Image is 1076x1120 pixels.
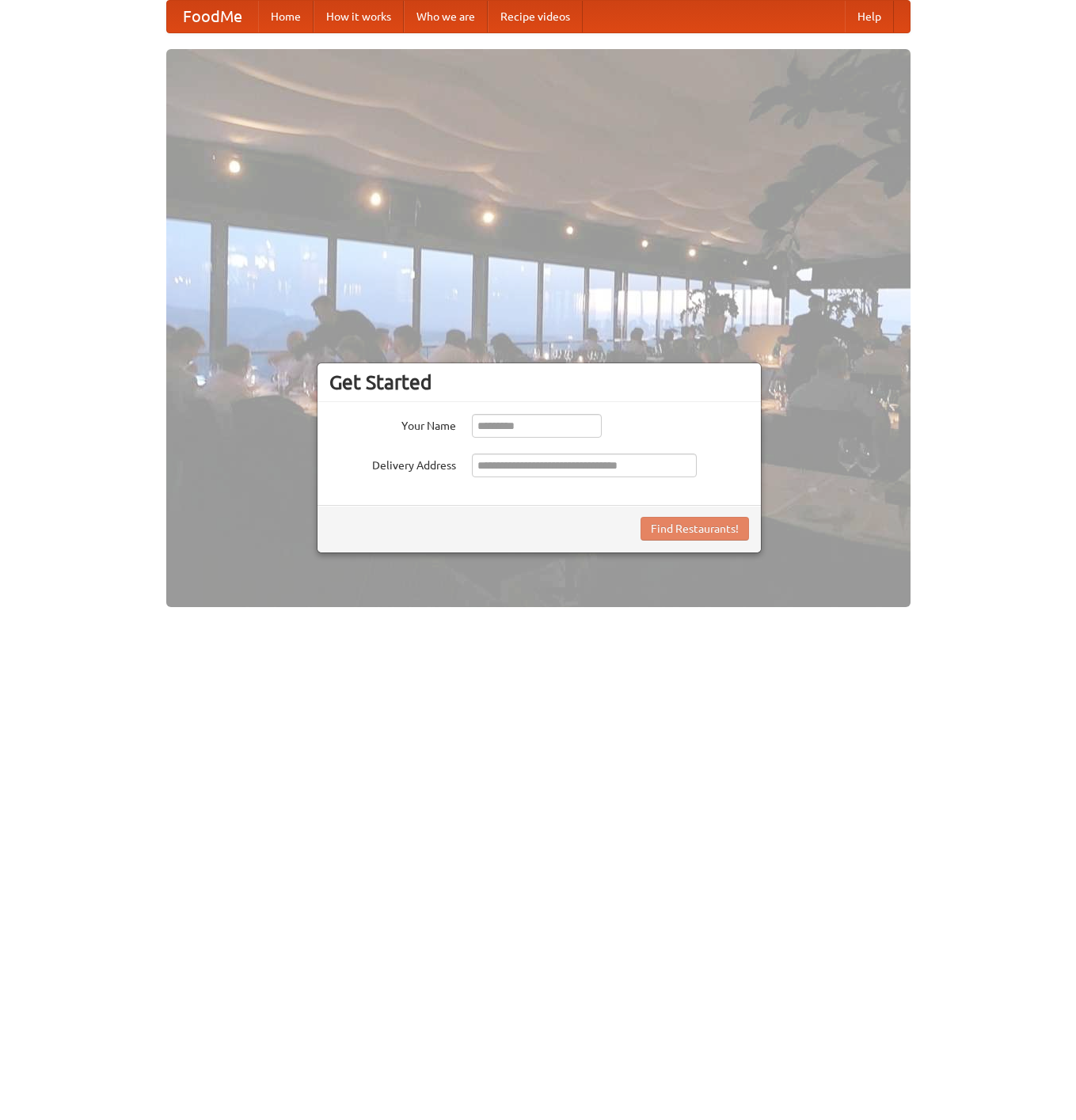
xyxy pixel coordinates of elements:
[314,1,404,32] a: How it works
[488,1,583,32] a: Recipe videos
[329,454,456,473] label: Delivery Address
[258,1,314,32] a: Home
[641,517,749,541] button: Find Restaurants!
[845,1,894,32] a: Help
[404,1,488,32] a: Who we are
[167,1,258,32] a: FoodMe
[329,414,456,434] label: Your Name
[329,370,749,394] h3: Get Started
